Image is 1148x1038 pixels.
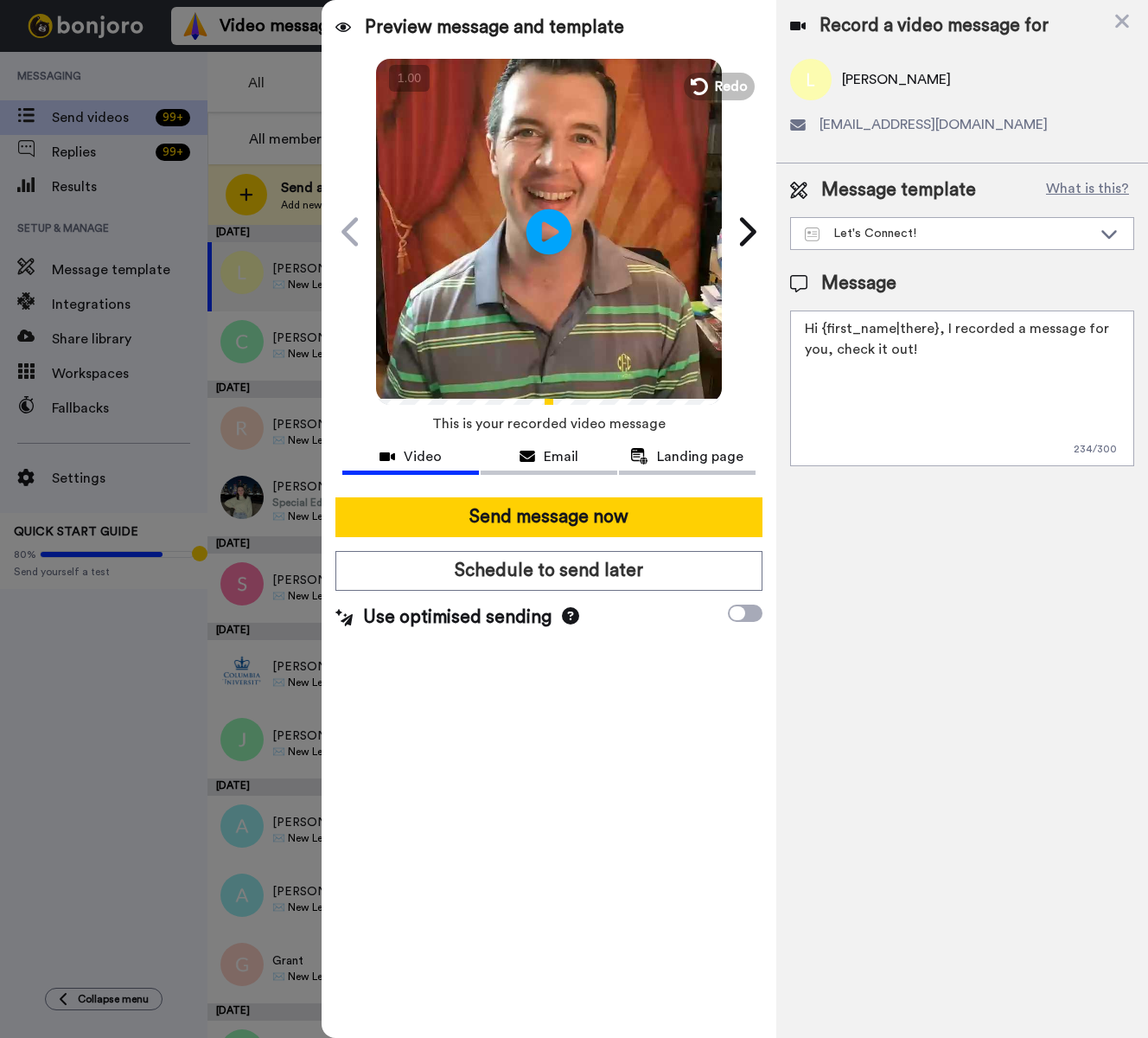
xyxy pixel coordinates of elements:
[335,551,762,591] button: Schedule to send later
[805,227,820,241] img: Message-temps.svg
[363,605,552,631] span: Use optimised sending
[821,271,896,297] span: Message
[657,446,743,467] span: Landing page
[820,114,1048,135] span: [EMAIL_ADDRESS][DOMAIN_NAME]
[432,405,666,443] span: This is your recorded video message
[821,177,976,203] span: Message template
[1041,177,1134,203] button: What is this?
[805,225,1092,242] div: Let's Connect!
[404,446,442,467] span: Video
[790,311,1134,466] textarea: Hi {first_name|there}, I recorded a message for you, check it out!
[544,446,578,467] span: Email
[335,497,762,537] button: Send message now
